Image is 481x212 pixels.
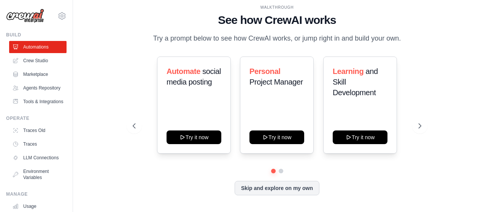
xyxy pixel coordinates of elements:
[249,67,280,75] span: Personal
[6,115,67,121] div: Operate
[167,130,221,144] button: Try it now
[249,130,304,144] button: Try it now
[235,181,319,195] button: Skip and explore on my own
[149,33,405,44] p: Try a prompt below to see how CrewAI works, or jump right in and build your own.
[9,124,67,137] a: Traces Old
[6,9,44,23] img: Logo
[9,68,67,80] a: Marketplace
[333,67,364,75] span: Learning
[9,82,67,94] a: Agents Repository
[9,96,67,108] a: Tools & Integrations
[133,5,421,10] div: WALKTHROUGH
[9,41,67,53] a: Automations
[9,55,67,67] a: Crew Studio
[6,191,67,197] div: Manage
[249,78,303,86] span: Project Manager
[9,152,67,164] a: LLM Connections
[6,32,67,38] div: Build
[9,165,67,184] a: Environment Variables
[133,13,421,27] h1: See how CrewAI works
[9,138,67,150] a: Traces
[167,67,200,75] span: Automate
[443,176,481,212] iframe: Chat Widget
[167,67,221,86] span: social media posting
[333,130,387,144] button: Try it now
[333,67,378,97] span: and Skill Development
